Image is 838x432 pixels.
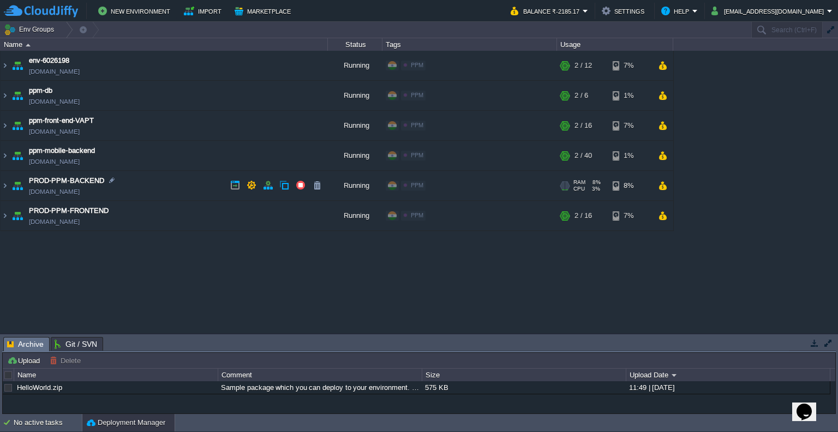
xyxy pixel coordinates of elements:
[558,38,673,51] div: Usage
[411,122,423,128] span: PPM
[219,369,422,381] div: Comment
[661,4,692,17] button: Help
[4,4,78,18] img: CloudJiffy
[29,156,80,167] a: [DOMAIN_NAME]
[574,141,592,170] div: 2 / 40
[29,175,104,186] a: PROD-PPM-BACKEND
[411,62,423,68] span: PPM
[1,51,9,80] img: AMDAwAAAACH5BAEAAAAALAAAAAABAAEAAAICRAEAOw==
[792,388,827,421] iframe: chat widget
[15,369,218,381] div: Name
[328,171,382,200] div: Running
[29,66,80,77] a: [DOMAIN_NAME]
[613,141,648,170] div: 1%
[422,381,625,394] div: 575 KB
[328,51,382,80] div: Running
[29,216,80,227] a: [DOMAIN_NAME]
[29,186,80,197] a: [DOMAIN_NAME]
[26,44,31,46] img: AMDAwAAAACH5BAEAAAAALAAAAAABAAEAAAICRAEAOw==
[235,4,294,17] button: Marketplace
[627,369,830,381] div: Upload Date
[98,4,173,17] button: New Environment
[29,96,80,107] span: [DOMAIN_NAME]
[573,186,585,192] span: CPU
[29,205,109,216] a: PROD-PPM-FRONTEND
[574,81,588,110] div: 2 / 6
[17,383,62,392] a: HelloWorld.zip
[574,51,592,80] div: 2 / 12
[184,4,225,17] button: Import
[328,81,382,110] div: Running
[613,51,648,80] div: 7%
[29,85,52,96] a: ppm-db
[328,111,382,140] div: Running
[1,201,9,230] img: AMDAwAAAACH5BAEAAAAALAAAAAABAAEAAAICRAEAOw==
[10,171,25,200] img: AMDAwAAAACH5BAEAAAAALAAAAAABAAEAAAICRAEAOw==
[1,141,9,170] img: AMDAwAAAACH5BAEAAAAALAAAAAABAAEAAAICRAEAOw==
[411,212,423,218] span: PPM
[711,4,827,17] button: [EMAIL_ADDRESS][DOMAIN_NAME]
[613,201,648,230] div: 7%
[218,381,421,394] div: Sample package which you can deploy to your environment. Feel free to delete and upload a package...
[328,141,382,170] div: Running
[10,141,25,170] img: AMDAwAAAACH5BAEAAAAALAAAAAABAAEAAAICRAEAOw==
[613,81,648,110] div: 1%
[29,115,94,126] a: ppm-front-end-VAPT
[4,22,58,37] button: Env Groups
[574,201,592,230] div: 2 / 16
[411,182,423,188] span: PPM
[1,38,327,51] div: Name
[29,55,69,66] a: env-6026198
[1,111,9,140] img: AMDAwAAAACH5BAEAAAAALAAAAAABAAEAAAICRAEAOw==
[87,417,165,428] button: Deployment Manager
[1,171,9,200] img: AMDAwAAAACH5BAEAAAAALAAAAAABAAEAAAICRAEAOw==
[411,92,423,98] span: PPM
[7,338,44,351] span: Archive
[613,171,648,200] div: 8%
[29,145,95,156] a: ppm-mobile-backend
[511,4,583,17] button: Balance ₹-2185.17
[411,152,423,158] span: PPM
[328,201,382,230] div: Running
[10,81,25,110] img: AMDAwAAAACH5BAEAAAAALAAAAAABAAEAAAICRAEAOw==
[10,51,25,80] img: AMDAwAAAACH5BAEAAAAALAAAAAABAAEAAAICRAEAOw==
[602,4,648,17] button: Settings
[29,126,80,137] a: [DOMAIN_NAME]
[10,111,25,140] img: AMDAwAAAACH5BAEAAAAALAAAAAABAAEAAAICRAEAOw==
[1,81,9,110] img: AMDAwAAAACH5BAEAAAAALAAAAAABAAEAAAICRAEAOw==
[10,201,25,230] img: AMDAwAAAACH5BAEAAAAALAAAAAABAAEAAAICRAEAOw==
[613,111,648,140] div: 7%
[14,414,82,431] div: No active tasks
[383,38,556,51] div: Tags
[423,369,626,381] div: Size
[590,179,601,186] span: 8%
[7,356,43,365] button: Upload
[55,338,97,351] span: Git / SVN
[50,356,84,365] button: Delete
[626,381,829,394] div: 11:49 | [DATE]
[573,179,585,186] span: RAM
[328,38,382,51] div: Status
[589,186,600,192] span: 3%
[574,111,592,140] div: 2 / 16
